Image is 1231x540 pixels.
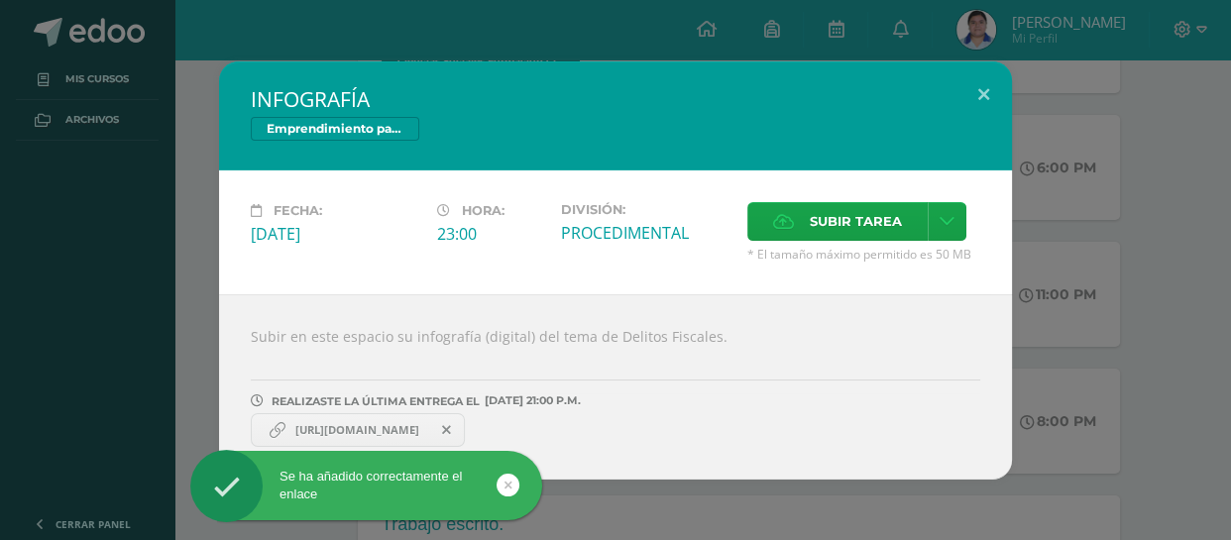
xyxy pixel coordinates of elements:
[219,294,1012,480] div: Subir en este espacio su infografía (digital) del tema de Delitos Fiscales.
[462,203,504,218] span: Hora:
[561,222,731,244] div: PROCEDIMENTAL
[251,117,419,141] span: Emprendimiento para la Productividad
[955,61,1012,129] button: Close (Esc)
[285,422,429,438] span: [URL][DOMAIN_NAME]
[274,203,322,218] span: Fecha:
[480,400,581,401] span: [DATE] 21:00 P.M.
[747,246,980,263] span: * El tamaño máximo permitido es 50 MB
[272,394,480,408] span: REALIZASTE LA ÚLTIMA ENTREGA EL
[190,468,542,503] div: Se ha añadido correctamente el enlace
[251,223,421,245] div: [DATE]
[561,202,731,217] label: División:
[251,85,980,113] h2: INFOGRAFÍA
[251,413,465,447] a: https://www.canva.com/design/DAGy0bGvQ5s/iUpkTVH_7pu2C_K6t9Kcow/edit?utm_content=DAGy0bGvQ5s&utm_...
[437,223,545,245] div: 23:00
[430,419,464,441] span: Remover entrega
[810,203,902,240] span: Subir tarea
